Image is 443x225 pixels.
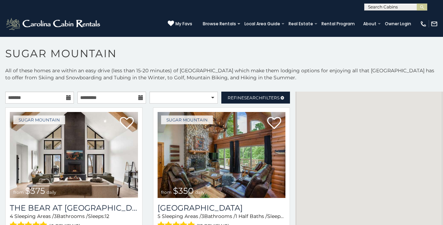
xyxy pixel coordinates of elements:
[13,190,24,195] span: from
[244,95,262,100] span: Search
[420,20,427,27] img: phone-regular-white.png
[105,213,109,219] span: 12
[54,213,57,219] span: 3
[318,19,358,29] a: Rental Program
[158,112,286,198] a: Grouse Moor Lodge from $350 daily
[195,190,205,195] span: daily
[221,92,290,104] a: RefineSearchFilters
[120,116,134,131] a: Add to favorites
[158,213,160,219] span: 5
[10,203,138,213] h3: The Bear At Sugar Mountain
[228,95,279,100] span: Refine Filters
[10,213,13,219] span: 4
[158,203,286,213] a: [GEOGRAPHIC_DATA]
[10,203,138,213] a: The Bear At [GEOGRAPHIC_DATA]
[5,17,102,31] img: White-1-2.png
[47,190,56,195] span: daily
[175,21,192,27] span: My Favs
[25,186,45,196] span: $375
[158,112,286,198] img: Grouse Moor Lodge
[161,115,213,124] a: Sugar Mountain
[13,115,65,124] a: Sugar Mountain
[10,112,138,198] img: The Bear At Sugar Mountain
[201,213,204,219] span: 3
[161,190,172,195] span: from
[235,213,267,219] span: 1 Half Baths /
[173,186,194,196] span: $350
[267,116,281,131] a: Add to favorites
[284,213,289,219] span: 12
[10,112,138,198] a: The Bear At Sugar Mountain from $375 daily
[241,19,284,29] a: Local Area Guide
[158,203,286,213] h3: Grouse Moor Lodge
[360,19,380,29] a: About
[381,19,415,29] a: Owner Login
[285,19,317,29] a: Real Estate
[431,20,438,27] img: mail-regular-white.png
[199,19,240,29] a: Browse Rentals
[168,20,192,27] a: My Favs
